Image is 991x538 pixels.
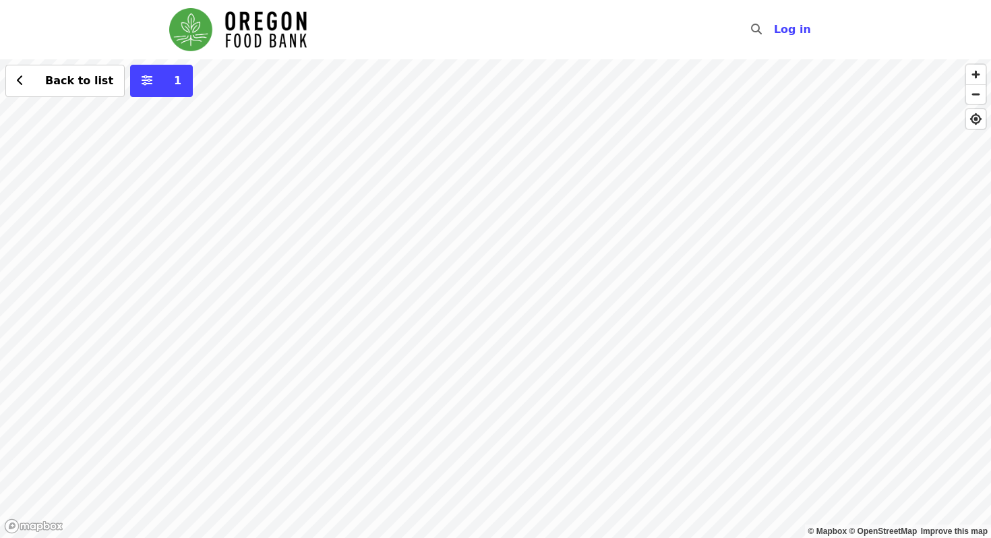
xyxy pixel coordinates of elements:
span: 1 [174,74,181,87]
a: Mapbox [808,527,847,536]
button: More filters (1 selected) [130,65,193,97]
input: Search [770,13,781,46]
button: Zoom In [966,65,986,84]
i: sliders-h icon [142,74,152,87]
button: Zoom Out [966,84,986,104]
button: Find My Location [966,109,986,129]
i: chevron-left icon [17,74,24,87]
button: Back to list [5,65,125,97]
a: Mapbox logo [4,518,63,534]
i: search icon [751,23,762,36]
img: Oregon Food Bank - Home [169,8,307,51]
a: OpenStreetMap [849,527,917,536]
button: Log in [763,16,822,43]
span: Log in [774,23,811,36]
span: Back to list [45,74,113,87]
a: Map feedback [921,527,988,536]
